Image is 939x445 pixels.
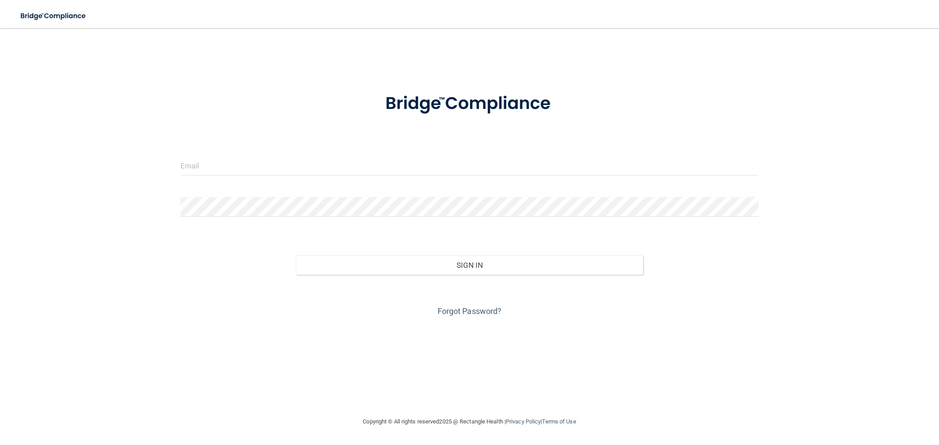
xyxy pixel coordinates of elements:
a: Terms of Use [542,418,576,425]
button: Sign In [296,255,643,275]
img: bridge_compliance_login_screen.278c3ca4.svg [13,7,94,25]
a: Privacy Policy [506,418,541,425]
div: Copyright © All rights reserved 2025 @ Rectangle Health | | [309,408,630,436]
a: Forgot Password? [438,306,502,316]
img: bridge_compliance_login_screen.278c3ca4.svg [367,81,572,127]
input: Email [180,156,759,175]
